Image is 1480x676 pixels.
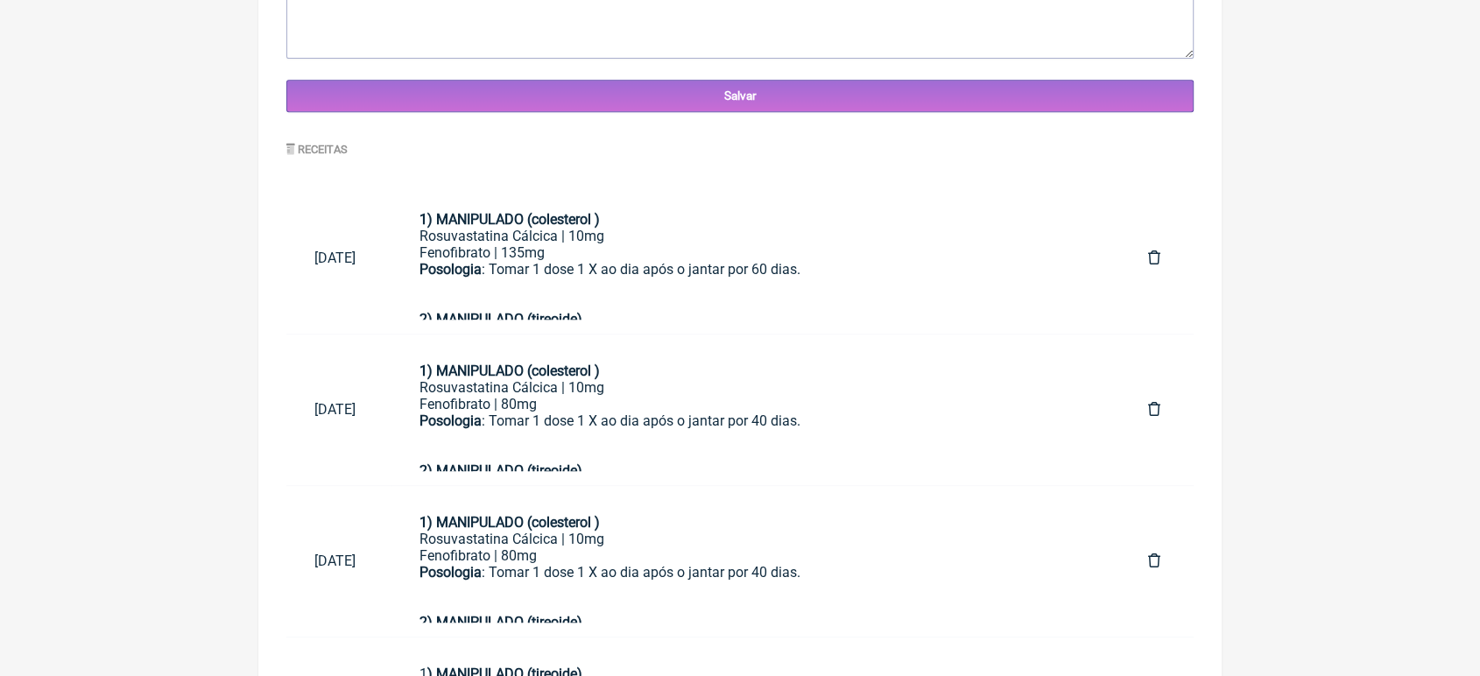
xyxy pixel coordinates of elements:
div: : Tomar 1 dose 1 X ao dia após o jantar por 40 dias. [419,412,1092,479]
div: Fenofibrato | 135mg [419,244,1092,261]
div: Rosuvastatina Cálcica | 10mg [419,531,1092,547]
strong: 1) MANIPULADO (colesterol ) [419,363,600,379]
label: Receitas [286,143,348,156]
div: Fenofibrato | 80mg [419,547,1092,564]
strong: Posologia [419,564,482,581]
div: : Tomar 1 dose 1 X ao dia após o jantar por 60 dias. [419,261,1092,327]
input: Salvar [286,80,1194,112]
a: 1) MANIPULADO (colesterol )Rosuvastatina Cálcica | 10mgFenofibrato | 80mgPosologia: Tomar 1 dose ... [391,500,1120,623]
strong: Posologia [419,261,482,278]
div: Fenofibrato | 80mg [419,396,1092,412]
strong: 1) MANIPULADO (colesterol ) [419,211,600,228]
a: [DATE] [286,387,391,432]
a: 1) MANIPULADO (colesterol )Rosuvastatina Cálcica | 10mgFenofibrato | 135mgPosologia: Tomar 1 dose... [391,197,1120,320]
strong: 2) MANIPULADO (tireoide) [419,311,582,327]
strong: 2) MANIPULADO (tireoide) [419,614,582,630]
a: 1) MANIPULADO (colesterol )Rosuvastatina Cálcica | 10mgFenofibrato | 80mgPosologia: Tomar 1 dose ... [391,349,1120,471]
a: [DATE] [286,539,391,583]
strong: Posologia [419,412,482,429]
div: Rosuvastatina Cálcica | 10mg [419,379,1092,396]
div: Rosuvastatina Cálcica | 10mg [419,228,1092,244]
strong: 2) MANIPULADO (tireoide) [419,462,582,479]
div: : Tomar 1 dose 1 X ao dia após o jantar por 40 dias. [419,564,1092,630]
a: [DATE] [286,236,391,280]
strong: 1) MANIPULADO (colesterol ) [419,514,600,531]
